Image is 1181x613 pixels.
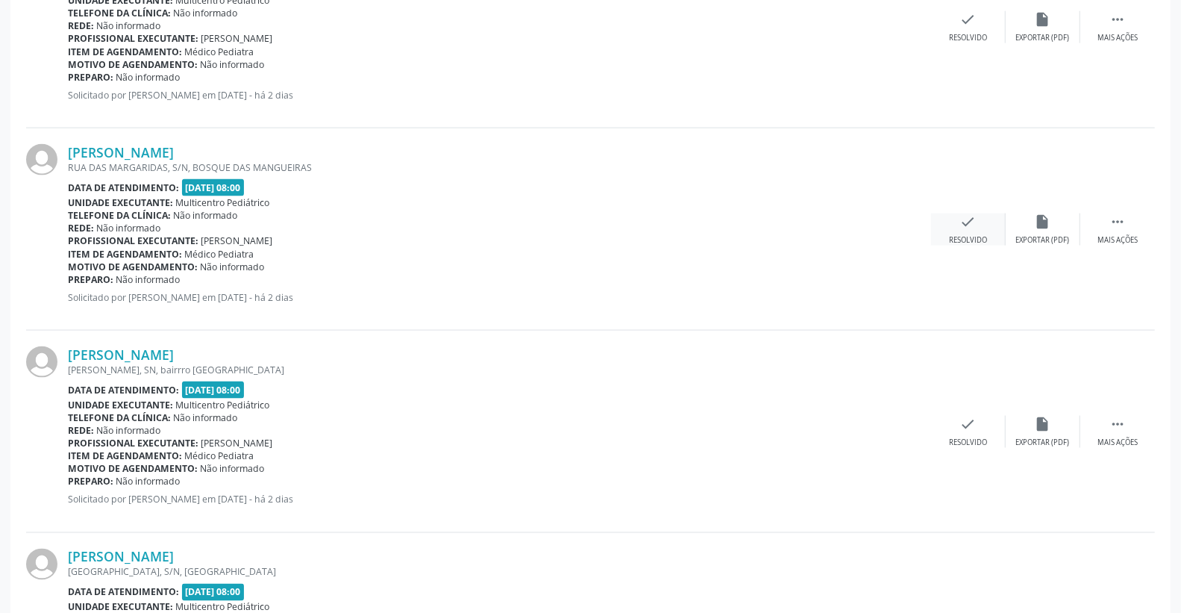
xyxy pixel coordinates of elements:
[68,399,173,411] b: Unidade executante:
[201,58,265,71] span: Não informado
[68,248,182,261] b: Item de agendamento:
[68,32,198,45] b: Profissional executante:
[1109,416,1126,432] i: 
[68,586,179,599] b: Data de atendimento:
[68,438,198,450] b: Profissional executante:
[26,346,57,378] img: img
[68,549,174,565] a: [PERSON_NAME]
[174,411,238,424] span: Não informado
[1097,438,1138,448] div: Mais ações
[949,33,987,43] div: Resolvido
[1035,416,1051,432] i: insert_drive_file
[97,424,161,437] span: Não informado
[68,144,174,161] a: [PERSON_NAME]
[1097,235,1138,246] div: Mais ações
[174,209,238,222] span: Não informado
[185,248,254,261] span: Médico Pediatra
[68,463,198,476] b: Motivo de agendamento:
[1109,11,1126,28] i: 
[201,32,273,45] span: [PERSON_NAME]
[68,71,113,84] b: Preparo:
[97,19,161,32] span: Não informado
[201,261,265,273] span: Não informado
[1097,33,1138,43] div: Mais ações
[1016,438,1070,448] div: Exportar (PDF)
[201,438,273,450] span: [PERSON_NAME]
[68,19,94,32] b: Rede:
[960,416,977,432] i: check
[174,7,238,19] span: Não informado
[68,566,931,579] div: [GEOGRAPHIC_DATA], S/N, [GEOGRAPHIC_DATA]
[960,214,977,230] i: check
[1109,214,1126,230] i: 
[201,234,273,247] span: [PERSON_NAME]
[116,71,181,84] span: Não informado
[68,58,198,71] b: Motivo de agendamento:
[949,235,987,246] div: Resolvido
[68,161,931,174] div: RUA DAS MARGARIDAS, S/N, BOSQUE DAS MANGUEIRAS
[68,346,174,363] a: [PERSON_NAME]
[1016,235,1070,246] div: Exportar (PDF)
[185,450,254,463] span: Médico Pediatra
[1016,33,1070,43] div: Exportar (PDF)
[97,222,161,234] span: Não informado
[68,7,171,19] b: Telefone da clínica:
[68,411,171,424] b: Telefone da clínica:
[1035,214,1051,230] i: insert_drive_file
[68,424,94,437] b: Rede:
[182,584,245,601] span: [DATE] 08:00
[182,382,245,399] span: [DATE] 08:00
[26,144,57,175] img: img
[185,46,254,58] span: Médico Pediatra
[68,476,113,488] b: Preparo:
[68,196,173,209] b: Unidade executante:
[68,222,94,234] b: Rede:
[68,89,931,102] p: Solicitado por [PERSON_NAME] em [DATE] - há 2 dias
[176,399,270,411] span: Multicentro Pediátrico
[68,273,113,286] b: Preparo:
[201,463,265,476] span: Não informado
[68,494,931,506] p: Solicitado por [PERSON_NAME] em [DATE] - há 2 dias
[116,476,181,488] span: Não informado
[68,450,182,463] b: Item de agendamento:
[68,234,198,247] b: Profissional executante:
[176,196,270,209] span: Multicentro Pediátrico
[1035,11,1051,28] i: insert_drive_file
[68,364,931,376] div: [PERSON_NAME], SN, bairrro [GEOGRAPHIC_DATA]
[182,179,245,196] span: [DATE] 08:00
[68,46,182,58] b: Item de agendamento:
[68,209,171,222] b: Telefone da clínica:
[949,438,987,448] div: Resolvido
[68,261,198,273] b: Motivo de agendamento:
[116,273,181,286] span: Não informado
[68,181,179,194] b: Data de atendimento:
[960,11,977,28] i: check
[68,291,931,304] p: Solicitado por [PERSON_NAME] em [DATE] - há 2 dias
[68,384,179,396] b: Data de atendimento:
